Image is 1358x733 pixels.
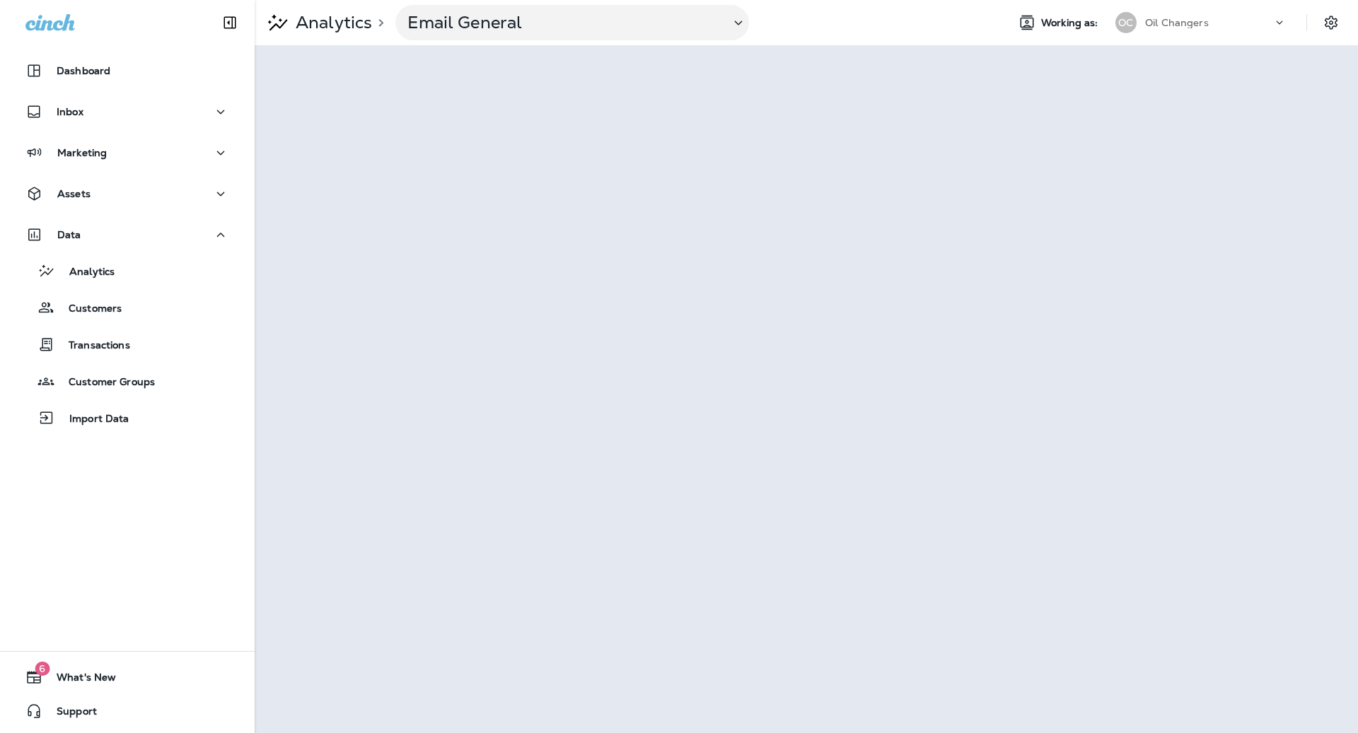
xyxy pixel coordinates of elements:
p: Inbox [57,106,83,117]
p: Dashboard [57,65,110,76]
span: Working as: [1041,17,1101,29]
p: Oil Changers [1145,17,1209,28]
p: Customer Groups [54,376,155,389]
button: Customer Groups [14,366,240,396]
button: Customers [14,293,240,322]
span: 6 [35,662,50,676]
span: What's New [42,672,116,688]
button: Data [14,221,240,249]
span: Support [42,705,97,722]
button: Inbox [14,98,240,126]
p: Assets [57,188,91,199]
button: Collapse Sidebar [210,8,250,37]
button: Support [14,697,240,725]
button: Dashboard [14,57,240,85]
p: Marketing [57,147,107,158]
p: Customers [54,303,122,316]
button: Import Data [14,403,240,433]
button: Analytics [14,256,240,286]
button: Assets [14,180,240,208]
p: Transactions [54,339,130,353]
p: Data [57,229,81,240]
button: Marketing [14,139,240,167]
button: Transactions [14,329,240,359]
p: Email General [407,12,719,33]
p: Analytics [290,12,372,33]
p: Import Data [55,413,129,426]
p: > [372,17,384,28]
button: Settings [1318,10,1344,35]
p: Analytics [55,266,115,279]
div: OC [1115,12,1137,33]
button: 6What's New [14,663,240,691]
